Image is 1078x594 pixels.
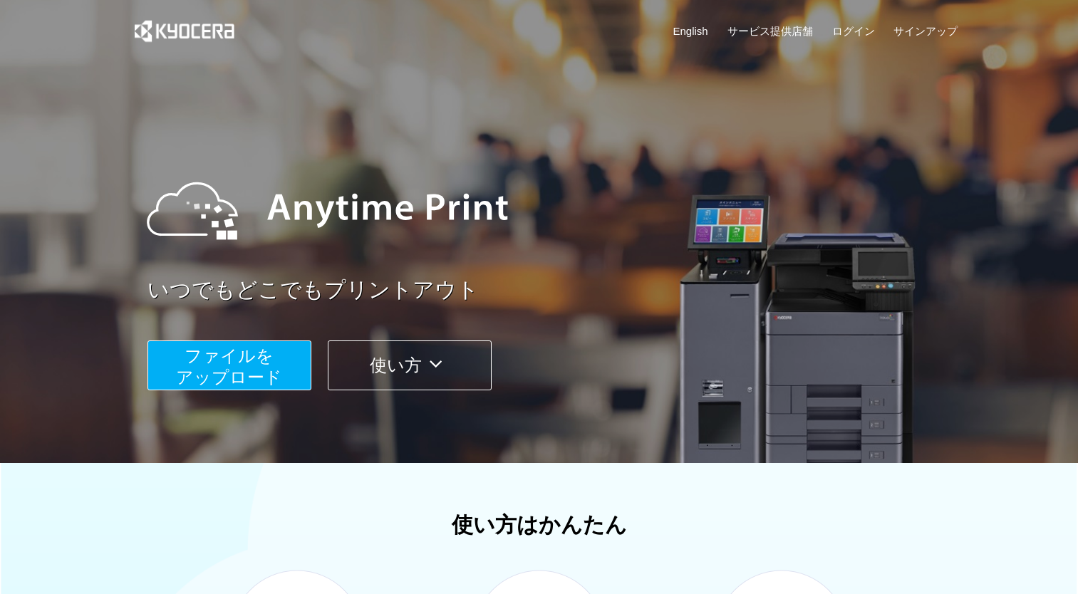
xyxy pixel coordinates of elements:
[893,24,958,38] a: サインアップ
[176,346,282,387] span: ファイルを ​​アップロード
[147,340,311,390] button: ファイルを​​アップロード
[832,24,875,38] a: ログイン
[147,275,967,306] a: いつでもどこでもプリントアウト
[727,24,813,38] a: サービス提供店舗
[673,24,708,38] a: English
[328,340,492,390] button: 使い方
